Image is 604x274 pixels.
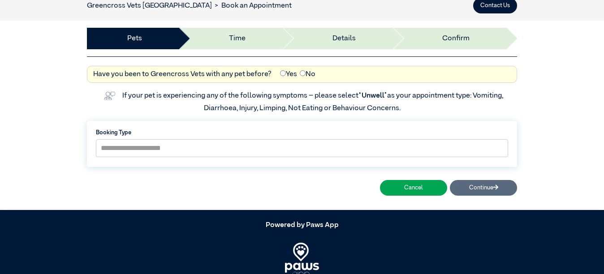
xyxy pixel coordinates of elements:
[300,70,306,76] input: No
[87,0,292,11] nav: breadcrumb
[280,69,297,80] label: Yes
[96,128,508,137] label: Booking Type
[87,221,517,230] h5: Powered by Paws App
[87,2,212,9] a: Greencross Vets [GEOGRAPHIC_DATA]
[358,92,387,99] span: “Unwell”
[280,70,286,76] input: Yes
[212,0,292,11] li: Book an Appointment
[101,89,118,103] img: vet
[300,69,315,80] label: No
[93,69,272,80] label: Have you been to Greencross Vets with any pet before?
[122,92,505,112] label: If your pet is experiencing any of the following symptoms – please select as your appointment typ...
[380,180,447,196] button: Cancel
[127,33,142,44] a: Pets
